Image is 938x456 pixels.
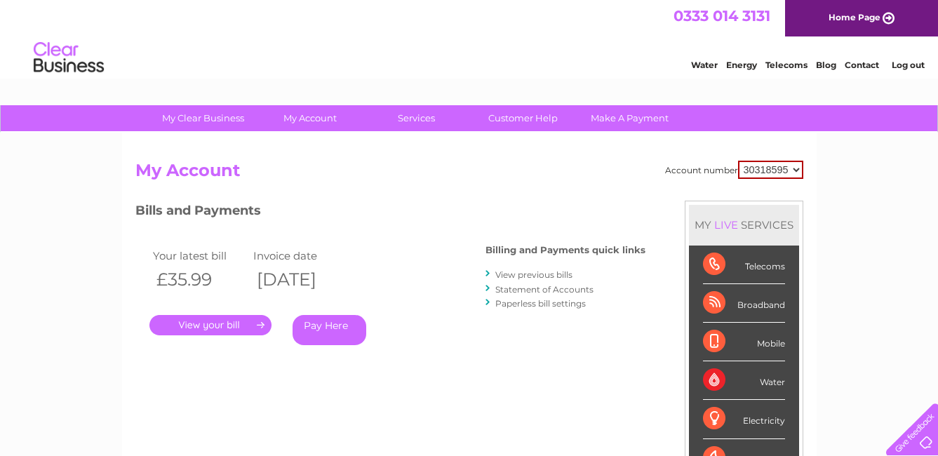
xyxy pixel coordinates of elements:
a: Log out [892,60,925,70]
div: Water [703,361,785,400]
a: My Clear Business [145,105,261,131]
div: Broadband [703,284,785,323]
a: Make A Payment [572,105,688,131]
a: Paperless bill settings [495,298,586,309]
h2: My Account [135,161,803,187]
img: logo.png [33,36,105,79]
div: Telecoms [703,246,785,284]
th: £35.99 [149,265,250,294]
a: 0333 014 3131 [674,7,770,25]
h3: Bills and Payments [135,201,645,225]
a: Water [691,60,718,70]
a: Telecoms [765,60,808,70]
a: Statement of Accounts [495,284,594,295]
a: Services [359,105,474,131]
a: Energy [726,60,757,70]
div: MY SERVICES [689,205,799,245]
div: Clear Business is a trading name of Verastar Limited (registered in [GEOGRAPHIC_DATA] No. 3667643... [138,8,801,68]
div: Mobile [703,323,785,361]
a: My Account [252,105,368,131]
a: Blog [816,60,836,70]
th: [DATE] [250,265,351,294]
div: LIVE [711,218,741,232]
td: Your latest bill [149,246,250,265]
a: Contact [845,60,879,70]
a: Pay Here [293,315,366,345]
h4: Billing and Payments quick links [485,245,645,255]
div: Electricity [703,400,785,438]
a: . [149,315,272,335]
a: View previous bills [495,269,572,280]
div: Account number [665,161,803,179]
td: Invoice date [250,246,351,265]
a: Customer Help [465,105,581,131]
